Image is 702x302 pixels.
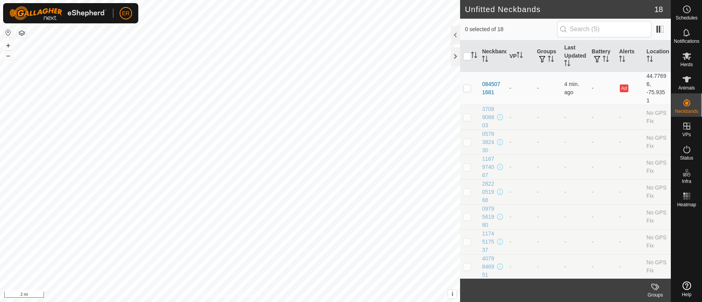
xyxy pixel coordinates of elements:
[199,292,229,299] a: Privacy Policy
[510,214,512,220] app-display-virtual-paddock-transition: -
[471,53,477,59] p-sorticon: Activate to sort
[616,105,643,130] td: -
[589,229,616,254] td: -
[548,57,554,63] p-sorticon: Activate to sort
[644,105,671,130] td: No GPS Fix
[644,130,671,155] td: No GPS Fix
[465,5,654,14] h2: Unfitted Neckbands
[517,53,523,59] p-sorticon: Activate to sort
[603,57,609,63] p-sorticon: Activate to sort
[674,39,699,44] span: Notifications
[534,40,561,72] th: Groups
[654,4,663,15] span: 18
[680,156,693,160] span: Status
[510,164,512,170] app-display-virtual-paddock-transition: -
[534,105,561,130] td: -
[644,179,671,204] td: No GPS Fix
[644,254,671,279] td: No GPS Fix
[482,80,503,97] div: 0845071681
[671,278,702,300] a: Help
[564,239,566,245] span: -
[564,189,566,195] span: -
[564,214,566,220] span: -
[4,28,13,37] button: Reset Map
[482,255,495,279] div: 4079846951
[510,263,512,270] app-display-virtual-paddock-transition: -
[682,179,691,184] span: Infra
[589,254,616,279] td: -
[616,40,643,72] th: Alerts
[644,40,671,72] th: Location
[644,72,671,105] td: 44.77696, -75.9351
[647,57,653,63] p-sorticon: Activate to sort
[122,9,129,18] span: ER
[510,85,512,91] app-display-virtual-paddock-transition: -
[510,189,512,195] app-display-virtual-paddock-transition: -
[4,51,13,60] button: –
[640,291,671,298] div: Groups
[557,21,651,37] input: Search (S)
[680,62,693,67] span: Herds
[238,292,261,299] a: Contact Us
[678,86,695,90] span: Animals
[564,61,570,67] p-sorticon: Activate to sort
[589,72,616,105] td: -
[616,204,643,229] td: -
[479,40,506,72] th: Neckband
[564,263,566,270] span: -
[534,130,561,155] td: -
[616,130,643,155] td: -
[644,204,671,229] td: No GPS Fix
[677,202,696,207] span: Heatmap
[506,40,534,72] th: VP
[644,155,671,179] td: No GPS Fix
[9,6,107,20] img: Gallagher Logo
[682,292,691,297] span: Help
[682,132,691,137] span: VPs
[620,84,628,92] button: Ad
[644,229,671,254] td: No GPS Fix
[482,105,495,130] div: 3708906803
[564,139,566,145] span: -
[534,254,561,279] td: -
[534,72,561,105] td: -
[482,57,488,63] p-sorticon: Activate to sort
[4,41,13,50] button: +
[452,291,453,297] span: i
[482,155,495,179] div: 1167974067
[616,229,643,254] td: -
[17,28,26,38] button: Map Layers
[510,114,512,120] app-display-virtual-paddock-transition: -
[616,254,643,279] td: -
[482,205,495,229] div: 0979561980
[534,155,561,179] td: -
[589,40,616,72] th: Battery
[619,57,625,63] p-sorticon: Activate to sort
[616,179,643,204] td: -
[616,155,643,179] td: -
[534,204,561,229] td: -
[589,204,616,229] td: -
[510,239,512,245] app-display-virtual-paddock-transition: -
[510,139,512,145] app-display-virtual-paddock-transition: -
[564,114,566,120] span: -
[589,105,616,130] td: -
[448,290,457,298] button: i
[675,109,698,114] span: Neckbands
[465,25,557,33] span: 0 selected of 18
[534,229,561,254] td: -
[564,81,579,95] span: Aug 28, 2025, 9:05 PM
[482,180,495,204] div: 2822051968
[482,230,495,254] div: 1174517537
[534,179,561,204] td: -
[589,179,616,204] td: -
[561,40,588,72] th: Last Updated
[482,130,495,155] div: 0578382430
[589,130,616,155] td: -
[589,155,616,179] td: -
[676,16,697,20] span: Schedules
[564,164,566,170] span: -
